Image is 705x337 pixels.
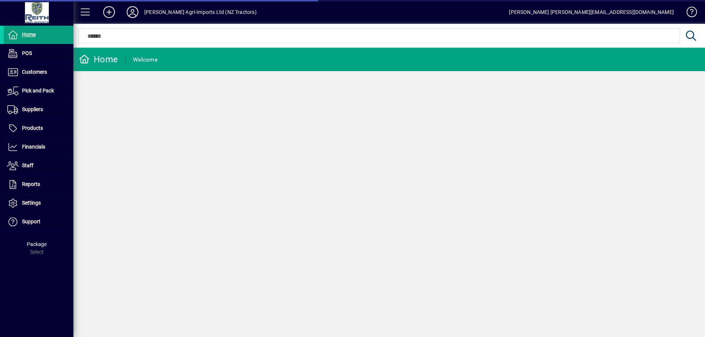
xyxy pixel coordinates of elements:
div: [PERSON_NAME] Agri-Imports Ltd (NZ Tractors) [144,6,257,18]
span: Home [22,32,36,37]
a: Suppliers [4,100,73,119]
a: Customers [4,63,73,81]
a: Products [4,119,73,138]
button: Add [97,6,121,19]
a: Settings [4,194,73,212]
span: Support [22,219,40,224]
div: Welcome [133,54,158,66]
span: Pick and Pack [22,88,54,94]
div: Home [79,54,118,65]
span: Products [22,125,43,131]
a: Reports [4,175,73,194]
a: Support [4,213,73,231]
span: Settings [22,200,41,206]
a: Pick and Pack [4,82,73,100]
span: Customers [22,69,47,75]
a: POS [4,44,73,63]
span: Staff [22,162,33,168]
span: Reports [22,181,40,187]
span: POS [22,50,32,56]
span: Package [27,241,47,247]
a: Financials [4,138,73,156]
a: Staff [4,157,73,175]
div: [PERSON_NAME] [PERSON_NAME][EMAIL_ADDRESS][DOMAIN_NAME] [509,6,674,18]
span: Suppliers [22,106,43,112]
span: Financials [22,144,45,150]
a: Knowledge Base [681,1,696,25]
button: Profile [121,6,144,19]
